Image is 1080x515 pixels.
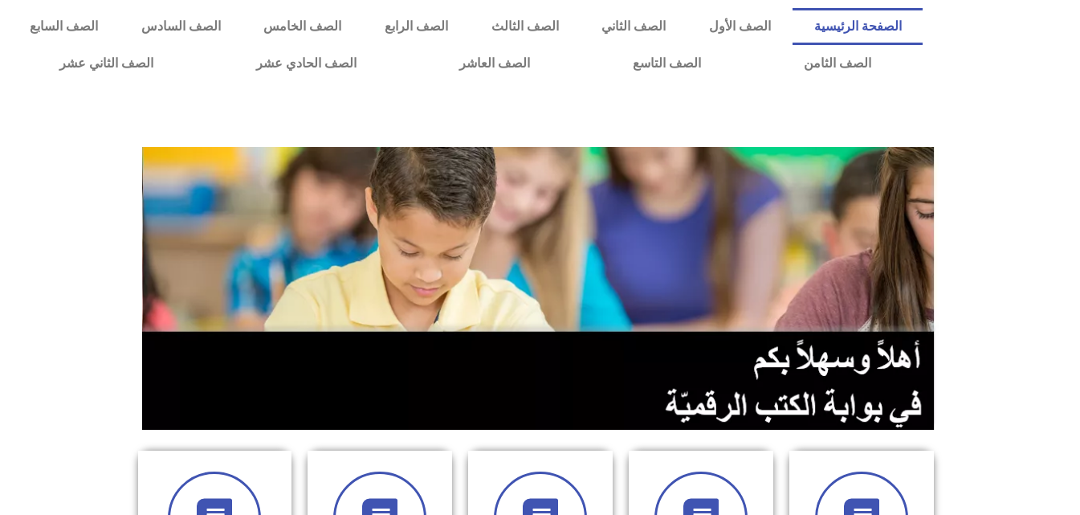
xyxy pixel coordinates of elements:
[752,45,923,82] a: الصف الثامن
[687,8,793,45] a: الصف الأول
[8,45,205,82] a: الصف الثاني عشر
[470,8,581,45] a: الصف الثالث
[205,45,408,82] a: الصف الحادي عشر
[408,45,581,82] a: الصف العاشر
[363,8,470,45] a: الصف الرابع
[580,8,687,45] a: الصف الثاني
[242,8,363,45] a: الصف الخامس
[581,45,752,82] a: الصف التاسع
[793,8,923,45] a: الصفحة الرئيسية
[120,8,242,45] a: الصف السادس
[8,8,120,45] a: الصف السابع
